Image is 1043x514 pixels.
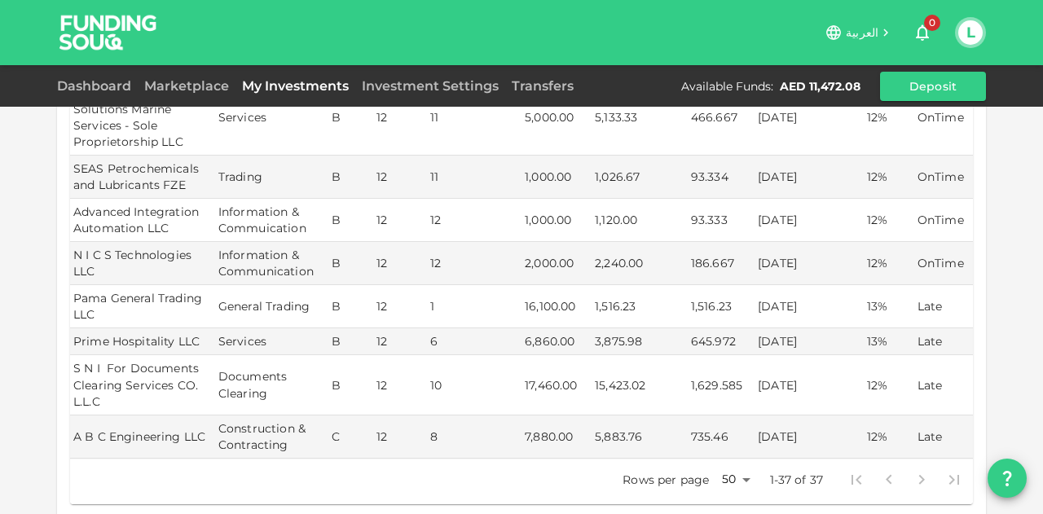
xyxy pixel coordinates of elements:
td: [DATE] [755,355,863,415]
td: 8 [427,415,521,459]
td: Services [215,328,328,355]
td: 12 [373,156,426,199]
td: 6 [427,328,521,355]
td: B [328,199,374,242]
td: A B C Engineering LLC [70,415,215,459]
td: 12 [373,80,426,156]
td: 15,423.02 [592,355,688,415]
td: 13% [864,328,914,355]
td: B [328,156,374,199]
td: N I C S Technologies LLC [70,242,215,285]
td: B [328,355,374,415]
td: 12 [373,355,426,415]
td: 1 [427,285,521,328]
td: 10 [427,355,521,415]
td: 2,240.00 [592,242,688,285]
td: 735.46 [688,415,755,459]
td: Terminal Subsea Solutions Marine Services - Sole Proprietorship LLC [70,80,215,156]
span: 0 [924,15,940,31]
td: [DATE] [755,242,863,285]
td: SEAS Petrochemicals and Lubricants FZE [70,156,215,199]
td: [DATE] [755,328,863,355]
td: B [328,328,374,355]
td: Late [914,328,973,355]
td: [DATE] [755,285,863,328]
button: Deposit [880,72,986,101]
td: Trading [215,156,328,199]
td: 12 [373,242,426,285]
td: Information & Commuication [215,199,328,242]
td: 1,000.00 [521,199,592,242]
div: AED 11,472.08 [780,78,860,94]
button: 0 [906,16,939,49]
td: 12% [864,415,914,459]
td: 466.667 [688,80,755,156]
td: 12% [864,242,914,285]
td: 645.972 [688,328,755,355]
td: Services [215,80,328,156]
a: Investment Settings [355,78,505,94]
td: 1,026.67 [592,156,688,199]
td: 1,000.00 [521,156,592,199]
td: 11 [427,80,521,156]
td: Documents Clearing [215,355,328,415]
a: Transfers [505,78,580,94]
td: [DATE] [755,199,863,242]
td: 12% [864,355,914,415]
td: OnTime [914,242,973,285]
td: 93.334 [688,156,755,199]
td: 12% [864,199,914,242]
td: OnTime [914,80,973,156]
td: [DATE] [755,80,863,156]
td: 12 [373,285,426,328]
td: General Trading [215,285,328,328]
td: 12 [373,328,426,355]
a: My Investments [235,78,355,94]
td: 5,133.33 [592,80,688,156]
td: OnTime [914,156,973,199]
a: Dashboard [57,78,138,94]
td: Prime Hospitality LLC [70,328,215,355]
td: 16,100.00 [521,285,592,328]
td: Information & Communication [215,242,328,285]
td: [DATE] [755,156,863,199]
td: 12% [864,80,914,156]
td: 12 [427,199,521,242]
td: B [328,285,374,328]
a: Marketplace [138,78,235,94]
td: Late [914,285,973,328]
td: 11 [427,156,521,199]
td: Late [914,415,973,459]
p: 1-37 of 37 [770,472,824,488]
td: 3,875.98 [592,328,688,355]
td: Advanced Integration Automation LLC [70,199,215,242]
td: 1,516.23 [592,285,688,328]
td: 1,629.585 [688,355,755,415]
td: 5,883.76 [592,415,688,459]
td: 17,460.00 [521,355,592,415]
td: 1,516.23 [688,285,755,328]
button: question [988,459,1027,498]
td: 7,880.00 [521,415,592,459]
td: Late [914,355,973,415]
div: 50 [715,468,755,491]
td: Pama General Trading LLC [70,285,215,328]
td: 12 [427,242,521,285]
td: 93.333 [688,199,755,242]
td: B [328,80,374,156]
button: L [958,20,983,45]
td: 12 [373,415,426,459]
td: S N I For Documents Clearing Services CO. L.L.C [70,355,215,415]
td: 13% [864,285,914,328]
td: C [328,415,374,459]
td: B [328,242,374,285]
td: 6,860.00 [521,328,592,355]
td: 2,000.00 [521,242,592,285]
div: Available Funds : [681,78,773,94]
p: Rows per page [623,472,709,488]
span: العربية [846,25,878,40]
td: [DATE] [755,415,863,459]
td: 186.667 [688,242,755,285]
td: Construction & Contracting [215,415,328,459]
td: 5,000.00 [521,80,592,156]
